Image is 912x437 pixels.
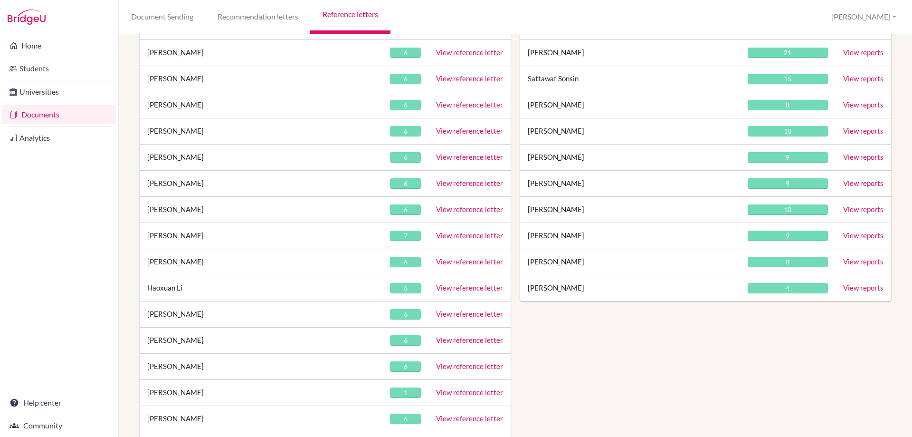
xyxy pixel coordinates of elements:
td: [PERSON_NAME] [140,118,382,145]
td: Haoxuan Li [140,275,382,301]
td: [PERSON_NAME] [520,92,740,118]
td: [PERSON_NAME] [140,328,382,354]
a: View reports [843,100,883,109]
a: View reference letter [436,362,503,370]
button: [PERSON_NAME] [827,8,901,26]
td: [PERSON_NAME] [140,197,382,223]
a: View reference letter [436,283,503,292]
a: View reference letter [436,126,503,135]
div: 6 [390,100,421,110]
a: View reference letter [436,231,503,240]
td: [PERSON_NAME] [140,301,382,328]
div: 6 [390,126,421,136]
a: View reports [843,48,883,57]
td: [PERSON_NAME] [140,354,382,380]
div: 4 [748,283,828,293]
a: Universities [2,82,116,101]
div: 6 [390,48,421,58]
a: Community [2,416,116,435]
a: Analytics [2,128,116,147]
div: 8 [748,257,828,267]
div: 9 [748,152,828,163]
a: View reference letter [436,48,503,57]
a: View reports [843,283,883,292]
a: View reference letter [436,257,503,266]
a: View reference letter [436,205,503,214]
div: 10 [748,126,828,136]
a: View reference letter [436,153,503,161]
div: 21 [748,48,828,58]
div: 9 [748,178,828,189]
a: View reports [843,126,883,135]
div: 10 [748,204,828,215]
a: View reports [843,205,883,214]
td: [PERSON_NAME] [520,249,740,275]
td: [PERSON_NAME] [140,249,382,275]
a: View reference letter [436,388,503,397]
td: [PERSON_NAME] [520,40,740,66]
a: View reports [843,179,883,187]
div: 6 [390,283,421,293]
div: 6 [390,257,421,267]
a: View reference letter [436,336,503,344]
div: 6 [390,414,421,424]
td: [PERSON_NAME] [140,171,382,197]
td: Sattawat Sonsin [520,66,740,92]
a: View reference letter [436,310,503,318]
div: 6 [390,361,421,372]
a: Home [2,36,116,55]
a: View reference letter [436,74,503,83]
td: [PERSON_NAME] [140,66,382,92]
td: [PERSON_NAME] [140,406,382,432]
div: 6 [390,178,421,189]
td: [PERSON_NAME] [520,223,740,249]
a: View reference letter [436,100,503,109]
td: [PERSON_NAME] [520,171,740,197]
img: Bridge-U [8,10,46,25]
a: View reports [843,231,883,240]
div: 15 [748,74,828,84]
td: [PERSON_NAME] [140,92,382,118]
td: [PERSON_NAME] [140,223,382,249]
div: 6 [390,152,421,163]
td: [PERSON_NAME] [520,197,740,223]
a: Documents [2,105,116,124]
div: 9 [748,231,828,241]
div: 6 [390,335,421,346]
td: [PERSON_NAME] [140,380,382,406]
td: [PERSON_NAME] [140,40,382,66]
a: Help center [2,393,116,412]
a: View reports [843,257,883,266]
a: Students [2,59,116,78]
div: 7 [390,231,421,241]
div: 1 [390,388,421,398]
div: 6 [390,309,421,320]
td: [PERSON_NAME] [520,145,740,171]
a: View reference letter [436,179,503,187]
a: View reports [843,153,883,161]
div: 6 [390,74,421,84]
td: [PERSON_NAME] [520,118,740,145]
a: View reports [843,74,883,83]
td: [PERSON_NAME] [520,275,740,301]
td: [PERSON_NAME] [140,145,382,171]
div: 8 [748,100,828,110]
div: 6 [390,204,421,215]
a: View reference letter [436,414,503,423]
